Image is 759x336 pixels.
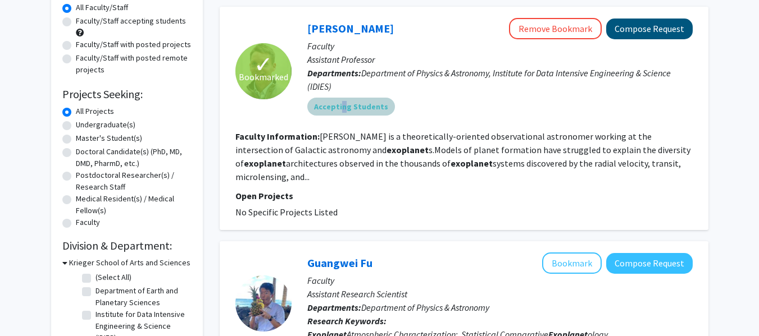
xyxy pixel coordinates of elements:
[307,39,693,53] p: Faculty
[307,53,693,66] p: Assistant Professor
[307,21,394,35] a: [PERSON_NAME]
[235,206,338,218] span: No Specific Projects Listed
[62,239,192,252] h2: Division & Department:
[235,131,690,182] fg-read-more: [PERSON_NAME] is a theoretically-oriented observational astronomer working at the intersection of...
[76,52,192,76] label: Faculty/Staff with posted remote projects
[76,146,192,169] label: Doctoral Candidate(s) (PhD, MD, DMD, PharmD, etc.)
[307,67,671,92] span: Department of Physics & Astronomy, Institute for Data Intensive Engineering & Science (IDIES)
[8,286,48,328] iframe: Chat
[76,15,186,27] label: Faculty/Staff accepting students
[62,88,192,101] h2: Projects Seeking:
[387,144,429,155] b: exoplanet
[307,256,372,270] a: Guangwei Fu
[606,19,693,39] button: Compose Request to Kevin Schlaufman
[307,315,387,326] b: Research Keywords:
[235,131,320,142] b: Faculty Information:
[69,257,190,269] h3: Krieger School of Arts and Sciences
[244,158,286,169] b: exoplanet
[307,67,361,79] b: Departments:
[542,252,602,274] button: Add Guangwei Fu to Bookmarks
[361,302,489,313] span: Department of Physics & Astronomy
[76,119,135,131] label: Undergraduate(s)
[239,70,288,84] span: Bookmarked
[509,18,602,39] button: Remove Bookmark
[76,217,100,228] label: Faculty
[451,158,493,169] b: exoplanet
[606,253,693,274] button: Compose Request to Guangwei Fu
[307,274,693,287] p: Faculty
[96,285,189,309] label: Department of Earth and Planetary Sciences
[76,169,192,193] label: Postdoctoral Researcher(s) / Research Staff
[76,39,191,50] label: Faculty/Staff with posted projects
[96,271,131,283] label: (Select All)
[307,302,361,313] b: Departments:
[307,98,395,116] mat-chip: Accepting Students
[76,105,114,117] label: All Projects
[235,189,693,202] p: Open Projects
[76,132,142,144] label: Master's Student(s)
[76,193,192,217] label: Medical Resident(s) / Medical Fellow(s)
[307,287,693,301] p: Assistant Research Scientist
[254,59,273,70] span: ✓
[76,2,128,13] label: All Faculty/Staff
